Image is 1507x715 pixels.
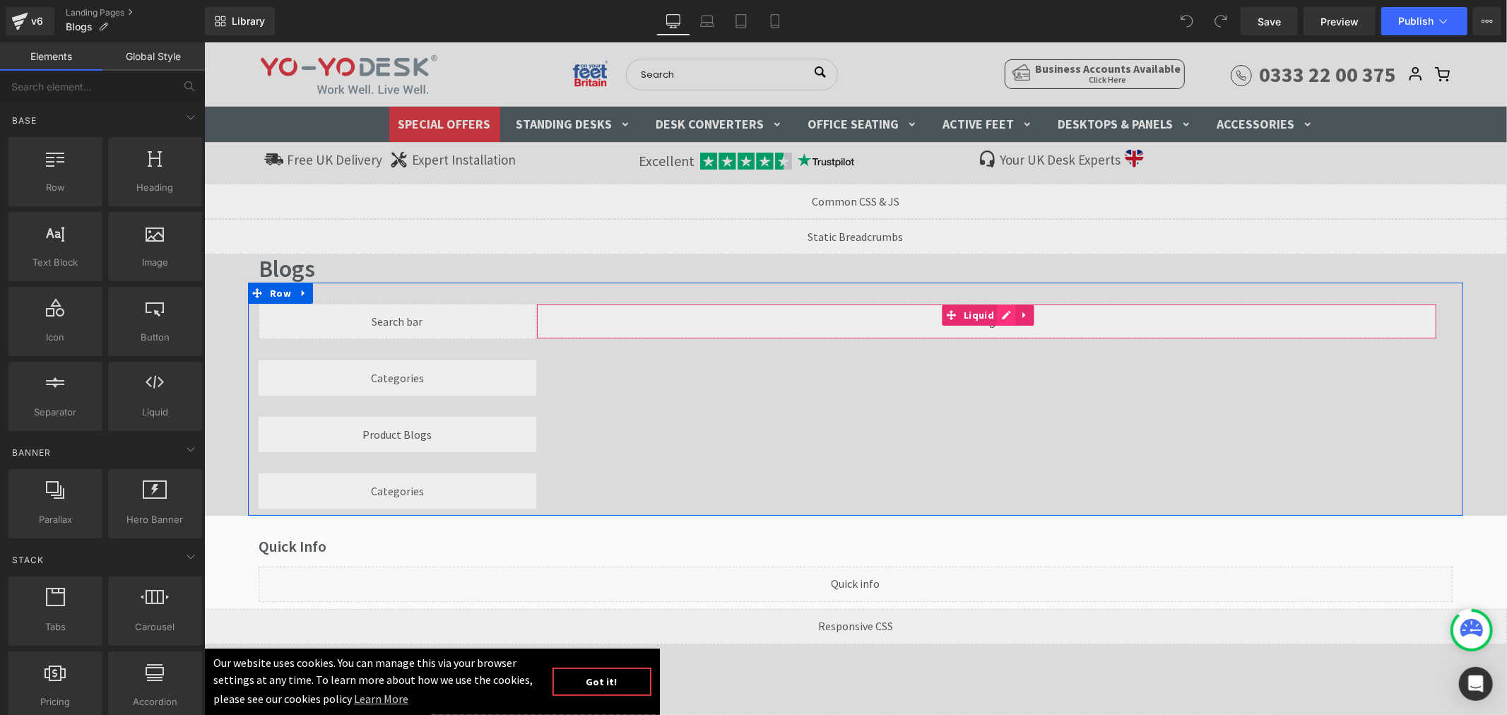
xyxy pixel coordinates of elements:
span: Carousel [112,620,198,634]
span: Button [112,330,198,345]
a: Expand / Collapse [90,240,109,261]
span: Liquid [756,262,793,283]
span: Save [1258,14,1281,29]
a: Landing Pages [66,7,205,18]
a: Desktop [656,7,690,35]
button: Publish [1381,7,1467,35]
button: More [1473,7,1501,35]
span: Stack [11,553,45,567]
span: Hero Banner [112,512,198,527]
span: Blogs [66,21,93,32]
span: Icon [13,330,98,345]
a: New Library [205,7,275,35]
span: Pricing [13,695,98,709]
a: Expand / Collapse [812,262,830,283]
a: Global Style [102,42,205,71]
a: Preview [1304,7,1376,35]
button: Undo [1173,7,1201,35]
span: Library [232,15,265,28]
a: Laptop [690,7,724,35]
span: Image [112,255,198,270]
span: Heading [112,180,198,195]
span: Liquid [112,405,198,420]
h1: Quick Info [54,495,1248,513]
a: Tablet [724,7,758,35]
span: Accordion [112,695,198,709]
span: Base [11,114,38,127]
div: v6 [28,12,46,30]
span: Row [62,240,90,261]
div: Open Intercom Messenger [1459,667,1493,701]
span: Preview [1320,14,1359,29]
h1: Blogs [54,212,1248,241]
span: Tabs [13,620,98,634]
span: Parallax [13,512,98,527]
a: Mobile [758,7,792,35]
button: Redo [1207,7,1235,35]
span: Banner [11,446,52,459]
span: Publish [1398,16,1434,27]
span: Text Block [13,255,98,270]
span: Row [13,180,98,195]
a: v6 [6,7,54,35]
span: Separator [13,405,98,420]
